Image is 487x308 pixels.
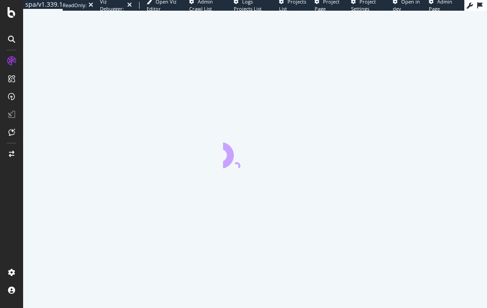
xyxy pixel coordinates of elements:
div: animation [223,136,287,168]
div: ReadOnly: [63,2,87,9]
